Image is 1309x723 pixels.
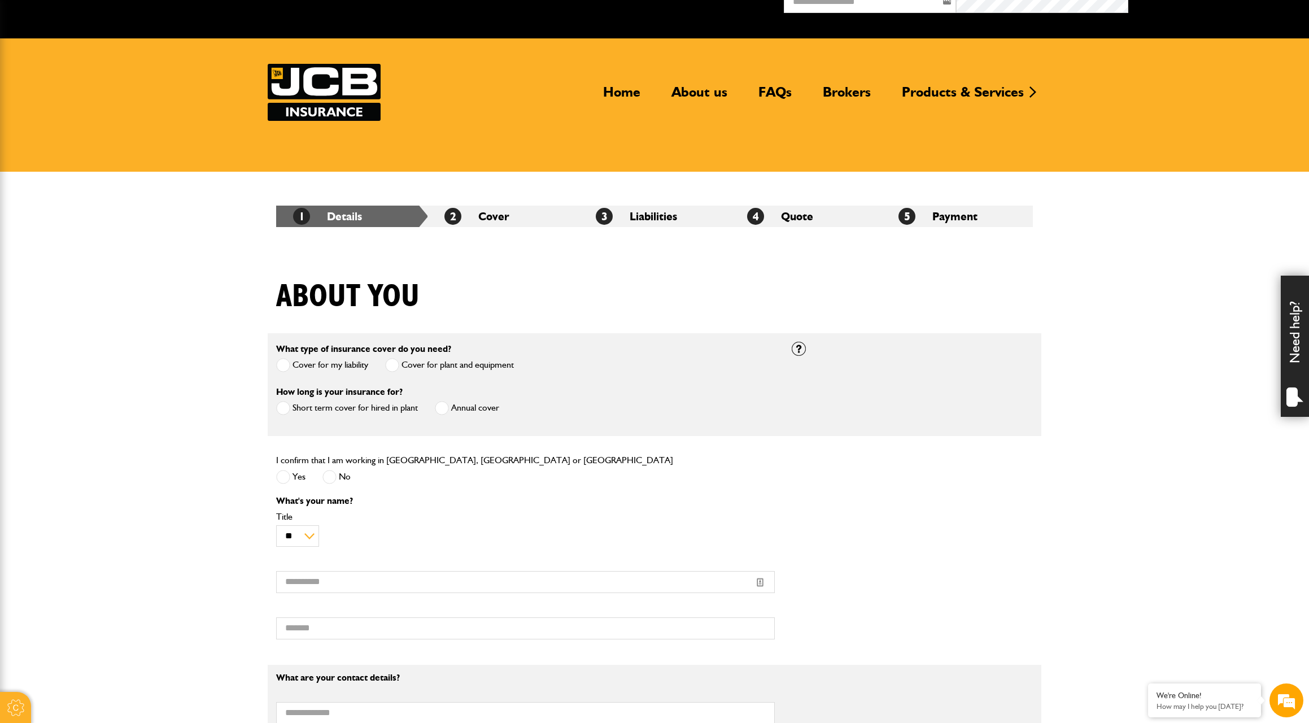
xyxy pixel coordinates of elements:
[893,84,1032,110] a: Products & Services
[276,401,418,415] label: Short term cover for hired in plant
[276,496,775,506] p: What's your name?
[268,64,381,121] a: JCB Insurance Services
[59,63,190,78] div: Chat with us now
[276,470,306,484] label: Yes
[154,348,205,363] em: Start Chat
[276,206,427,227] li: Details
[185,6,212,33] div: Minimize live chat window
[276,673,775,682] p: What are your contact details?
[747,208,764,225] span: 4
[276,456,673,465] label: I confirm that I am working in [GEOGRAPHIC_DATA], [GEOGRAPHIC_DATA] or [GEOGRAPHIC_DATA]
[268,64,381,121] img: JCB Insurance Services logo
[385,358,514,372] label: Cover for plant and equipment
[19,63,47,79] img: d_20077148190_company_1631870298795_20077148190
[1157,691,1253,700] div: We're Online!
[663,84,736,110] a: About us
[15,104,206,129] input: Enter your last name
[579,206,730,227] li: Liabilities
[293,208,310,225] span: 1
[595,84,649,110] a: Home
[276,345,451,354] label: What type of insurance cover do you need?
[427,206,579,227] li: Cover
[1157,702,1253,711] p: How may I help you today?
[596,208,613,225] span: 3
[276,512,775,521] label: Title
[276,358,368,372] label: Cover for my liability
[814,84,879,110] a: Brokers
[882,206,1033,227] li: Payment
[15,171,206,196] input: Enter your phone number
[898,208,915,225] span: 5
[15,204,206,338] textarea: Type your message and hit 'Enter'
[444,208,461,225] span: 2
[322,470,351,484] label: No
[15,138,206,163] input: Enter your email address
[750,84,800,110] a: FAQs
[730,206,882,227] li: Quote
[435,401,499,415] label: Annual cover
[276,278,420,316] h1: About you
[1281,276,1309,417] div: Need help?
[276,387,403,397] label: How long is your insurance for?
